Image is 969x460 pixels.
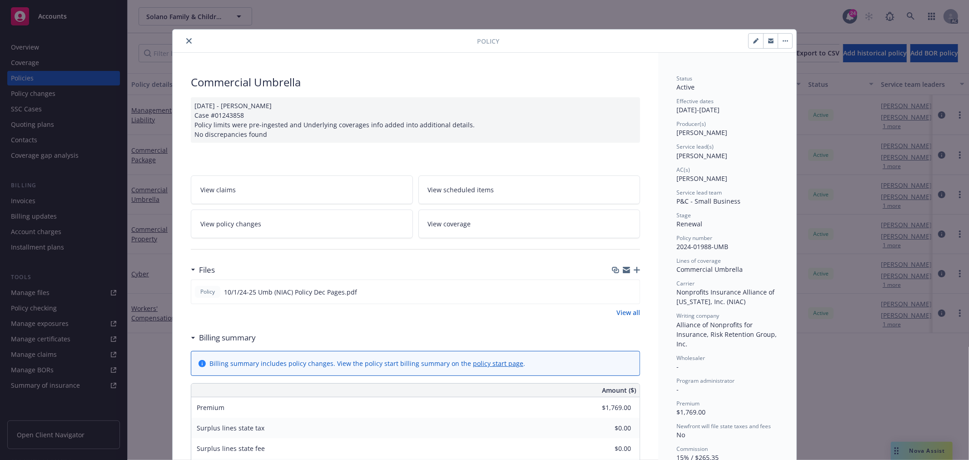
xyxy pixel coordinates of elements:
button: download file [613,287,621,297]
span: Active [676,83,695,91]
span: Alliance of Nonprofits for Insurance, Risk Retention Group, Inc. [676,320,779,348]
span: [PERSON_NAME] [676,151,727,160]
div: Billing summary [191,332,256,344]
div: Billing summary includes policy changes. View the policy start billing summary on the . [209,359,525,368]
span: AC(s) [676,166,690,174]
span: Writing company [676,312,719,320]
input: 0.00 [577,442,636,455]
span: Premium [676,400,700,407]
div: Commercial Umbrella [191,75,640,90]
span: Service lead team [676,189,722,196]
span: P&C - Small Business [676,197,740,205]
h3: Files [199,264,215,276]
div: Files [191,264,215,276]
span: Surplus lines state fee [197,444,265,453]
span: Renewal [676,220,702,228]
span: View policy changes [200,219,261,229]
span: [PERSON_NAME] [676,128,727,137]
span: 10/1/24-25 Umb (NIAC) Policy Dec Pages.pdf [224,287,357,297]
span: Lines of coverage [676,257,721,265]
span: 2024-01988-UMB [676,242,728,251]
a: View scheduled items [418,175,641,204]
span: Nonprofits Insurance Alliance of [US_STATE], Inc. (NIAC) [676,288,776,306]
input: 0.00 [577,421,636,435]
span: Surplus lines state tax [197,424,264,432]
span: No [676,430,685,439]
span: View coverage [428,219,471,229]
span: Program administrator [676,377,735,385]
span: Newfront will file state taxes and fees [676,422,771,430]
span: Producer(s) [676,120,706,128]
input: 0.00 [577,401,636,415]
span: Commission [676,445,708,453]
span: Amount ($) [602,385,636,395]
button: close [184,35,194,46]
span: View scheduled items [428,185,494,195]
span: Carrier [676,280,695,287]
span: Status [676,75,692,82]
a: policy start page [473,359,523,368]
span: $1,769.00 [676,408,706,416]
span: Policy number [676,234,712,242]
div: [DATE] - [DATE] [676,97,778,115]
a: View policy changes [191,210,413,238]
span: Policy [477,36,499,46]
span: Premium [197,403,224,412]
span: Service lead(s) [676,143,714,150]
span: - [676,362,679,371]
span: - [676,385,679,394]
span: [PERSON_NAME] [676,174,727,183]
span: Wholesaler [676,354,705,362]
a: View claims [191,175,413,204]
span: Effective dates [676,97,714,105]
div: Commercial Umbrella [676,265,778,274]
a: View all [616,308,640,317]
h3: Billing summary [199,332,256,344]
a: View coverage [418,210,641,238]
span: View claims [200,185,236,195]
span: Stage [676,211,691,219]
div: [DATE] - [PERSON_NAME] Case #01243858 Policy limits were pre-ingested and Underlying coverages in... [191,97,640,143]
span: Policy [199,288,217,296]
button: preview file [628,287,636,297]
